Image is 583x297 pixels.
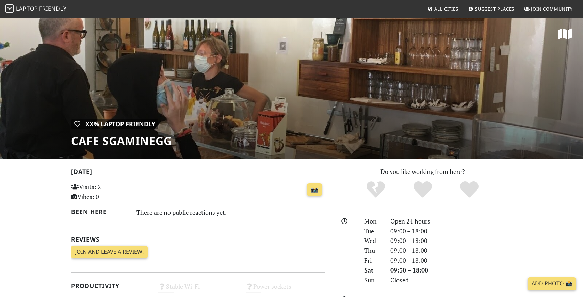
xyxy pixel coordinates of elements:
div: Mon [360,216,386,226]
div: Closed [386,275,516,285]
h2: Been here [71,208,129,215]
div: | XX% Laptop Friendly [71,119,158,129]
div: Open 24 hours [386,216,516,226]
div: Fri [360,255,386,265]
div: Sun [360,275,386,285]
p: Visits: 2 Vibes: 0 [71,182,150,202]
a: Join and leave a review! [71,246,148,259]
div: Tue [360,226,386,236]
div: 09:00 – 18:00 [386,226,516,236]
h2: Productivity [71,282,150,290]
div: 09:00 – 18:00 [386,246,516,255]
span: Friendly [39,5,66,12]
a: Add Photo 📸 [528,277,576,290]
div: Sat [360,265,386,275]
h2: Reviews [71,236,325,243]
div: No [352,180,399,199]
div: Wed [360,236,386,246]
span: All Cities [434,6,458,12]
h2: [DATE] [71,168,325,178]
div: Yes [399,180,446,199]
div: 09:30 – 18:00 [386,265,516,275]
img: LaptopFriendly [5,4,14,13]
span: Suggest Places [475,6,515,12]
div: There are no public reactions yet. [136,207,325,218]
a: Suggest Places [466,3,517,15]
h1: Cafe Sgaminegg [71,134,172,147]
a: 📸 [307,183,322,196]
span: Laptop [16,5,38,12]
a: All Cities [425,3,461,15]
div: Definitely! [446,180,493,199]
a: LaptopFriendly LaptopFriendly [5,3,67,15]
p: Do you like working from here? [333,167,512,177]
div: 09:00 – 18:00 [386,236,516,246]
div: 09:00 – 18:00 [386,255,516,265]
div: Thu [360,246,386,255]
a: Join Community [521,3,576,15]
span: Join Community [531,6,573,12]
